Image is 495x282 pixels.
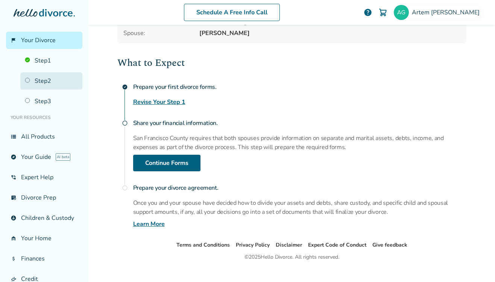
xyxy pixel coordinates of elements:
h4: Share your financial information. [133,116,466,131]
h4: Prepare your first divorce forms. [133,79,466,95]
span: [PERSON_NAME] [199,29,460,37]
h2: What to Expect [117,55,466,70]
a: Privacy Policy [236,241,270,248]
a: attach_moneyFinances [6,250,82,267]
li: Disclaimer [276,241,302,250]
a: exploreYour GuideAI beta [6,148,82,166]
span: explore [11,154,17,160]
a: Revise Your Step 1 [133,98,185,107]
a: view_listAll Products [6,128,82,145]
span: account_child [11,215,17,221]
a: flag_2Your Divorce [6,32,82,49]
h4: Prepare your divorce agreement. [133,180,466,195]
li: Your Resources [6,110,82,125]
a: Continue Forms [133,155,200,171]
span: AI beta [56,153,70,161]
a: Step2 [20,72,82,90]
a: Step1 [20,52,82,69]
img: Cart [378,8,387,17]
span: attach_money [11,256,17,262]
a: help [363,8,372,17]
a: account_childChildren & Custody [6,209,82,227]
a: Step3 [20,93,82,110]
div: © 2025 Hello Divorce. All rights reserved. [244,253,339,262]
span: Artem [PERSON_NAME] [412,8,483,17]
span: finance_mode [11,276,17,282]
a: Schedule A Free Info Call [184,4,280,21]
span: phone_in_talk [11,174,17,180]
a: Expert Code of Conduct [308,241,366,248]
p: Once you and your spouse have decided how to divide your assets and debts, share custody, and spe... [133,198,466,216]
li: Give feedback [372,241,407,250]
div: Виджет чата [457,246,495,282]
span: view_list [11,134,17,140]
p: San Francisco County requires that both spouses provide information on separate and marital asset... [133,134,466,152]
span: radio_button_unchecked [122,185,128,191]
a: phone_in_talkExpert Help [6,169,82,186]
a: Terms and Conditions [176,241,230,248]
span: garage_home [11,235,17,241]
span: flag_2 [11,37,17,43]
span: list_alt_check [11,195,17,201]
img: artygoldman@wonderfamily.com [394,5,409,20]
a: Learn More [133,220,165,229]
span: Spouse: [123,29,193,37]
span: check_circle [122,84,128,90]
span: radio_button_unchecked [122,120,128,126]
a: garage_homeYour Home [6,230,82,247]
iframe: Chat Widget [457,246,495,282]
span: Your Divorce [21,36,56,44]
a: list_alt_checkDivorce Prep [6,189,82,206]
